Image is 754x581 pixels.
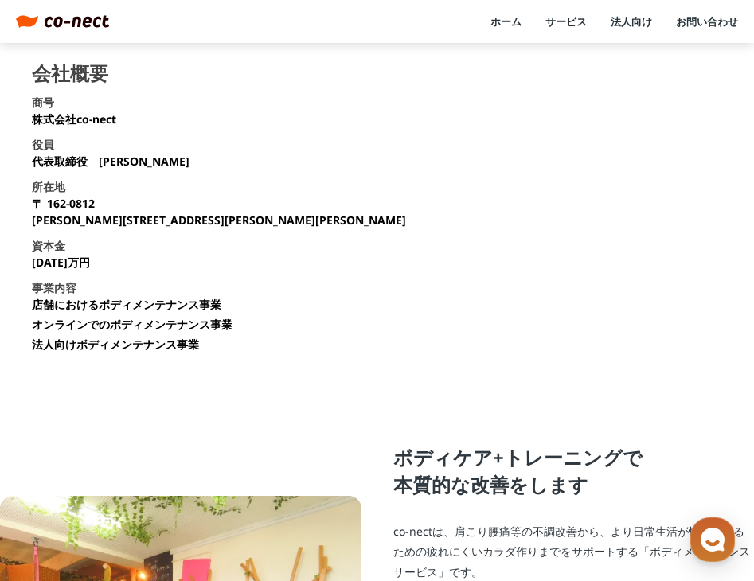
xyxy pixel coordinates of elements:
p: 〒 162-0812 [PERSON_NAME][STREET_ADDRESS][PERSON_NAME][PERSON_NAME] [32,195,406,228]
h3: 資本金 [32,237,65,254]
a: お問い合わせ [676,14,738,29]
a: サービス [545,14,587,29]
a: 法人向け [611,14,652,29]
li: 法人向けボディメンテナンス事業 [32,336,199,353]
h3: 事業内容 [32,279,76,296]
h3: 役員 [32,136,54,153]
a: ホーム [490,14,522,29]
li: オンラインでのボディメンテナンス事業 [32,316,232,333]
h3: 所在地 [32,178,65,195]
h2: 会社概要 [32,64,108,83]
p: 代表取締役 [PERSON_NAME] [32,153,189,170]
p: [DATE]万円 [32,254,90,271]
li: 店舗におけるボディメンテナンス事業 [32,296,221,313]
h3: 商号 [32,94,54,111]
p: 株式会社co-nect [32,111,116,127]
